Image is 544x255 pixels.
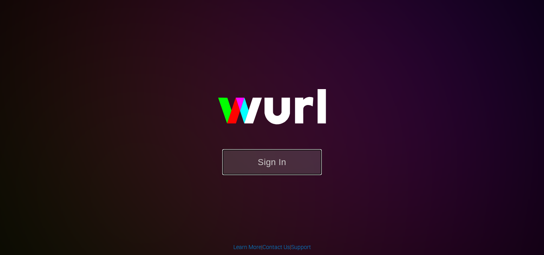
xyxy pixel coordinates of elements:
[222,149,322,175] button: Sign In
[262,244,290,250] a: Contact Us
[233,243,311,251] div: | |
[291,244,311,250] a: Support
[192,72,352,149] img: wurl-logo-on-black-223613ac3d8ba8fe6dc639794a292ebdb59501304c7dfd60c99c58986ef67473.svg
[233,244,261,250] a: Learn More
